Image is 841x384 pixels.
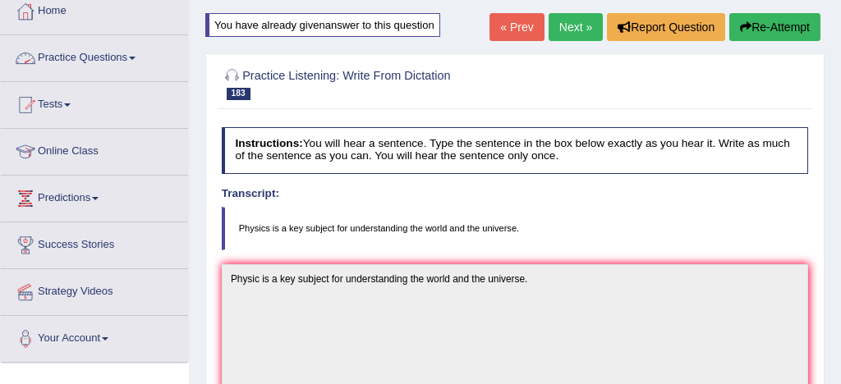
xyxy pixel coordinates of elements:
h4: You will hear a sentence. Type the sentence in the box below exactly as you hear it. Write as muc... [222,127,809,174]
h4: Transcript: [222,188,809,200]
a: Tests [1,82,188,123]
div: You have already given answer to this question [205,13,440,37]
button: Report Question [607,13,725,41]
a: Practice Questions [1,35,188,76]
a: Predictions [1,176,188,217]
b: Instructions: [235,137,302,149]
a: Next » [549,13,603,41]
a: Strategy Videos [1,269,188,310]
a: Your Account [1,316,188,357]
span: 183 [227,88,250,100]
h2: Practice Listening: Write From Dictation [222,66,586,100]
a: Online Class [1,129,188,170]
a: « Prev [489,13,544,41]
button: Re-Attempt [729,13,820,41]
a: Success Stories [1,222,188,263]
blockquote: Physics is a key subject for understanding the world and the universe. [222,207,809,249]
